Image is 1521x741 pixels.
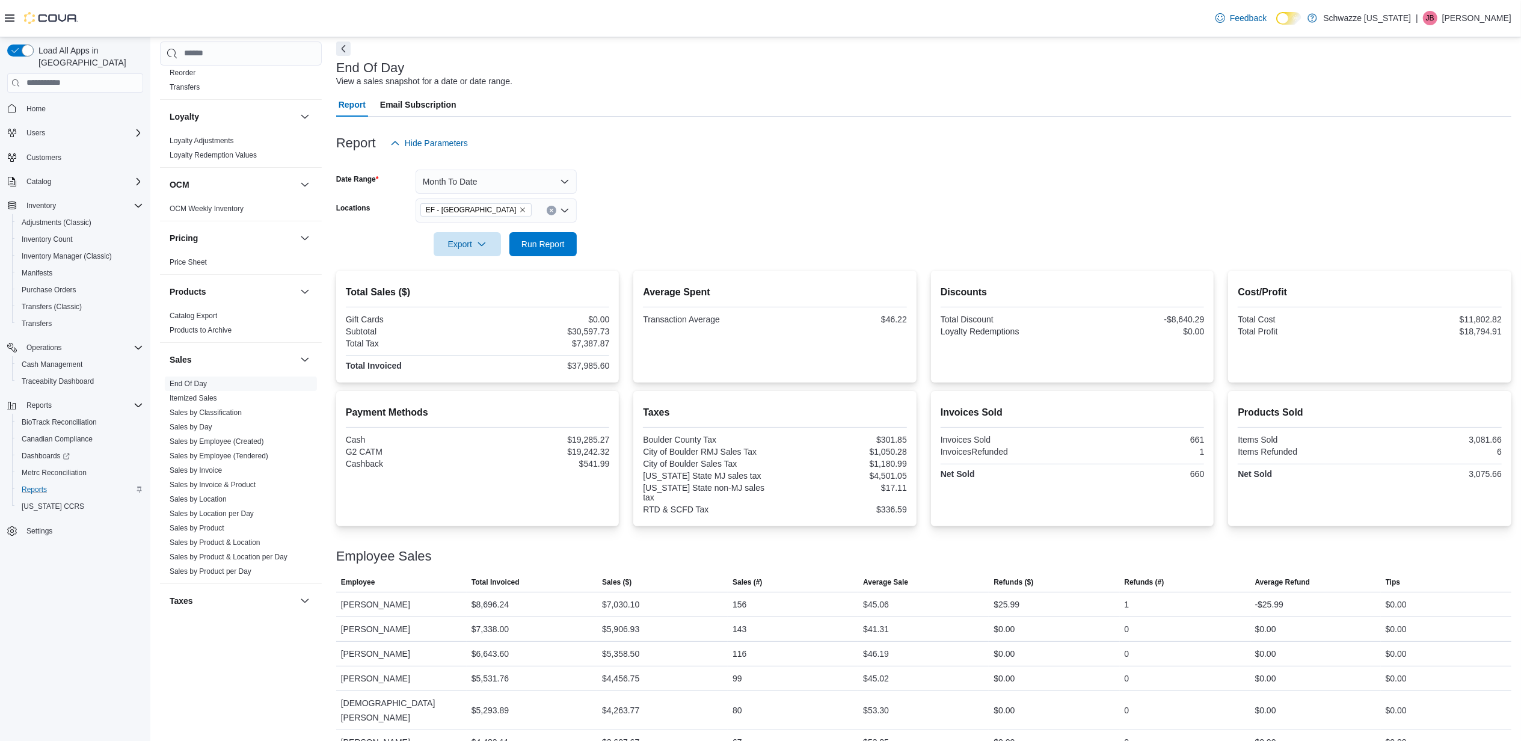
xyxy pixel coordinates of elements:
a: Sales by Location [170,495,227,503]
span: Inventory [26,201,56,211]
div: 99 [733,671,742,686]
span: Inventory Manager (Classic) [17,249,143,263]
a: Sales by Invoice [170,466,222,475]
button: Operations [2,339,148,356]
span: Cash Management [17,357,143,372]
span: Catalog [22,174,143,189]
div: [PERSON_NAME] [336,592,467,616]
a: Catalog Export [170,312,217,320]
h3: Loyalty [170,111,199,123]
span: Home [22,101,143,116]
a: Products to Archive [170,326,232,334]
span: Inventory [22,198,143,213]
button: Catalog [22,174,56,189]
div: Total Discount [941,315,1070,324]
span: Settings [26,526,52,536]
span: Adjustments (Classic) [17,215,143,230]
span: Purchase Orders [22,285,76,295]
span: Metrc Reconciliation [17,466,143,480]
div: $45.06 [863,597,889,612]
div: Invoices Sold [941,435,1070,444]
button: Catalog [2,173,148,190]
span: Traceabilty Dashboard [22,377,94,386]
a: OCM Weekly Inventory [170,204,244,213]
button: Customers [2,149,148,166]
button: Month To Date [416,170,577,194]
div: $37,985.60 [480,361,609,370]
button: OCM [298,177,312,192]
span: Feedback [1230,12,1267,24]
div: $0.00 [1386,671,1407,686]
a: BioTrack Reconciliation [17,415,102,429]
span: Sales by Employee (Tendered) [170,451,268,461]
button: Inventory [2,197,148,214]
a: Traceabilty Dashboard [17,374,99,389]
div: $30,597.73 [480,327,609,336]
h3: Pricing [170,232,198,244]
a: Sales by Invoice & Product [170,481,256,489]
a: Sales by Product per Day [170,567,251,576]
button: Inventory [22,198,61,213]
span: Load All Apps in [GEOGRAPHIC_DATA] [34,45,143,69]
span: Loyalty Adjustments [170,136,234,146]
div: $0.00 [1386,622,1407,636]
span: EF - South Boulder [420,203,532,217]
h3: Sales [170,354,192,366]
h2: Taxes [643,405,907,420]
span: Manifests [17,266,143,280]
span: End Of Day [170,379,207,389]
div: Items Sold [1238,435,1367,444]
span: Reports [17,482,143,497]
div: $0.00 [1386,647,1407,661]
span: Average Refund [1255,577,1311,587]
button: Pricing [170,232,295,244]
span: Sales by Location [170,494,227,504]
span: EF - [GEOGRAPHIC_DATA] [426,204,517,216]
div: G2 CATM [346,447,475,457]
div: 116 [733,647,746,661]
img: Cova [24,12,78,24]
h3: Employee Sales [336,549,432,564]
div: 6 [1372,447,1502,457]
div: Pricing [160,255,322,274]
button: Sales [170,354,295,366]
span: Sales ($) [602,577,631,587]
span: Employee [341,577,375,587]
a: Sales by Employee (Tendered) [170,452,268,460]
div: Items Refunded [1238,447,1367,457]
p: [PERSON_NAME] [1442,11,1511,25]
div: $0.00 [1255,671,1276,686]
a: Cash Management [17,357,87,372]
div: City of Boulder Sales Tax [643,459,772,469]
h3: OCM [170,179,189,191]
button: Export [434,232,501,256]
span: Manifests [22,268,52,278]
div: Total Profit [1238,327,1367,336]
button: OCM [170,179,295,191]
div: $6,643.60 [472,647,509,661]
span: Metrc Reconciliation [22,468,87,478]
span: Home [26,104,46,114]
div: $19,285.27 [480,435,609,444]
span: OCM Weekly Inventory [170,204,244,214]
div: $45.02 [863,671,889,686]
span: Reports [26,401,52,410]
div: Subtotal [346,327,475,336]
h2: Discounts [941,285,1205,300]
a: Tax Details [170,621,205,629]
span: Transfers [17,316,143,331]
button: Pricing [298,231,312,245]
button: Cash Management [12,356,148,373]
span: Inventory Manager (Classic) [22,251,112,261]
div: Sales [160,377,322,583]
h2: Total Sales ($) [346,285,610,300]
h3: End Of Day [336,61,405,75]
label: Date Range [336,174,379,184]
a: Transfers (Classic) [17,300,87,314]
span: Price Sheet [170,257,207,267]
button: Products [298,284,312,299]
a: Sales by Product [170,524,224,532]
div: $5,358.50 [602,647,639,661]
